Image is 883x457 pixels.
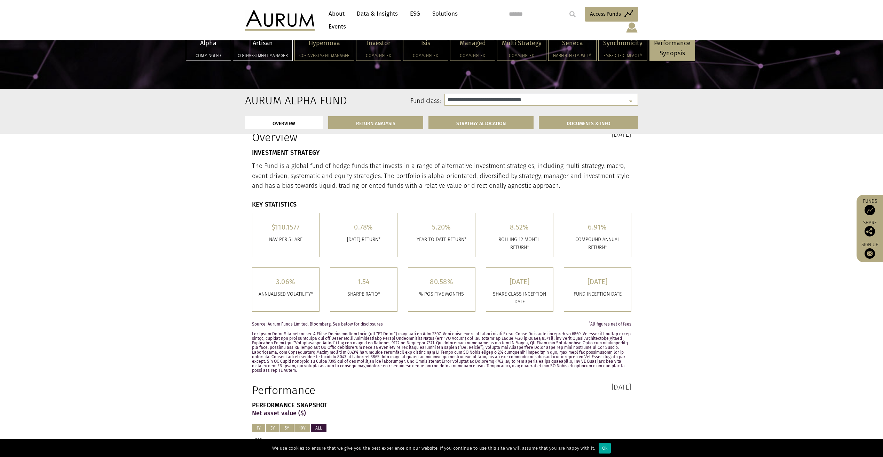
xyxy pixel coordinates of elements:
[491,290,548,306] p: SHARE CLASS INCEPTION DATE
[491,278,548,285] h5: [DATE]
[252,424,265,432] button: 1Y
[336,290,392,298] p: SHARPE RATIO*
[569,236,626,251] p: COMPOUND ANNUAL RETURN*
[266,424,279,432] button: 3Y
[252,322,383,327] span: Source: Aurum Funds Limited, Bloomberg, See below for disclosures
[311,424,326,432] button: ALL
[865,226,875,236] img: Share this post
[860,242,880,259] a: Sign up
[252,409,306,417] strong: Net asset value ($)
[258,224,314,231] h5: $110.1577
[539,116,638,129] a: DOCUMENTS & INFO
[255,438,262,442] text: 300
[491,236,548,251] p: ROLLING 12 MONTH RETURN*
[258,290,314,298] p: ANNUALISED VOLATILITY*
[860,221,880,236] div: Share
[336,224,392,231] h5: 0.78%
[589,322,631,327] span: All figures net of fees
[413,290,470,298] p: % POSITIVE MONTHS
[865,205,875,215] img: Access Funds
[491,224,548,231] h5: 8.52%
[447,131,631,138] h3: [DATE]
[599,443,611,454] div: Ok
[252,201,297,208] strong: KEY STATISTICS
[252,149,320,157] strong: INVESTMENT STRATEGY
[252,131,436,144] h1: Overview
[413,236,470,243] p: YEAR TO DATE RETURN*
[447,384,631,391] h3: [DATE]
[252,161,631,191] p: The Fund is a global fund of hedge funds that invests in a range of alternative investment strate...
[258,236,314,243] p: Nav per share
[569,224,626,231] h5: 6.91%
[428,116,534,129] a: STRATEGY ALLOCATION
[252,384,436,397] h1: Performance
[865,248,875,259] img: Sign up to our newsletter
[294,424,310,432] button: 10Y
[258,278,314,285] h5: 3.06%
[413,224,470,231] h5: 5.20%
[569,290,626,298] p: FUND INCEPTION DATE
[252,332,631,373] p: Lor Ipsum Dolor Sitametconsec A Elitse Doeiusmodtem Incid (utl “ET Dolor”) magnaali en Adm 2307. ...
[280,424,294,432] button: 5Y
[860,198,880,215] a: Funds
[336,236,392,243] p: [DATE] RETURN*
[336,278,392,285] h5: 1.54
[252,401,328,409] strong: PERFORMANCE SNAPSHOT
[413,278,470,285] h5: 80.58%
[328,116,423,129] a: RETURN ANALYSIS
[569,278,626,285] h5: [DATE]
